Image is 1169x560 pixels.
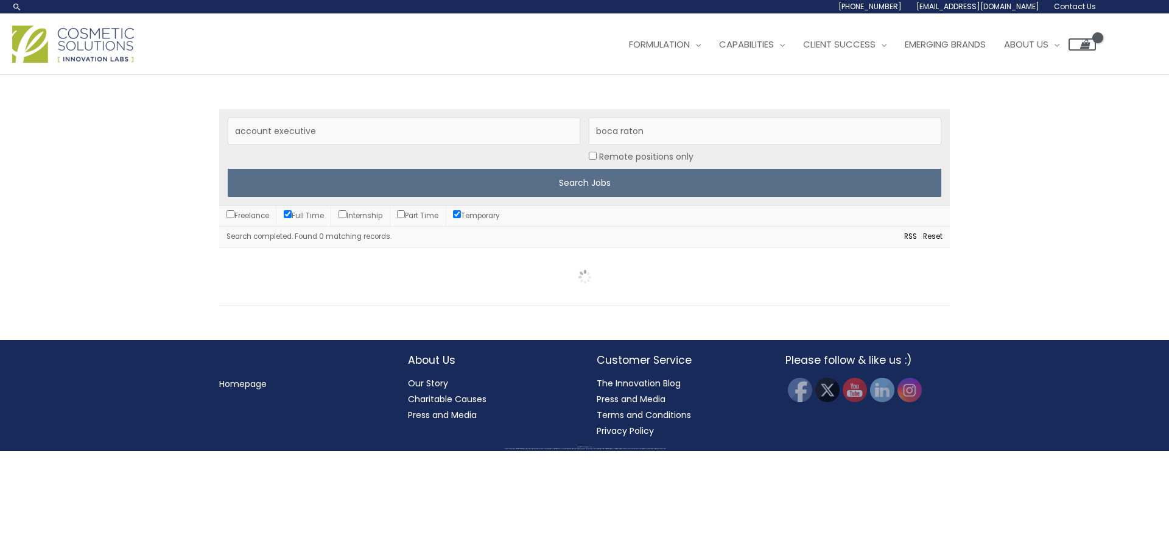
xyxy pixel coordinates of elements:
[21,448,1148,450] div: All material on this Website, including design, text, images, logos and sounds, are owned by Cosm...
[611,26,1096,63] nav: Site Navigation
[788,378,812,402] img: Facebook
[710,26,794,63] a: Capabilities
[597,352,761,368] h2: Customer Service
[408,393,486,405] a: Charitable Causes
[397,210,405,218] input: Part Time
[597,375,761,439] nav: Customer Service
[597,393,665,405] a: Press and Media
[620,26,710,63] a: Formulation
[453,211,500,221] label: Temporary
[226,211,269,221] label: Freelance
[284,211,324,221] label: Full Time
[597,377,681,389] a: The Innovation Blog
[284,210,292,218] input: Full Time
[589,118,941,144] input: Location
[815,378,840,402] img: Twitter
[629,38,690,51] span: Formulation
[916,1,1039,12] span: [EMAIL_ADDRESS][DOMAIN_NAME]
[838,1,902,12] span: [PHONE_NUMBER]
[589,152,597,160] input: Location
[408,352,572,368] h2: About Us
[599,149,693,165] label: Remote positions only
[1004,38,1048,51] span: About Us
[896,26,995,63] a: Emerging Brands
[408,377,448,389] a: Our Story
[597,425,654,437] a: Privacy Policy
[408,375,572,423] nav: About Us
[785,352,950,368] h2: Please follow & like us :)
[453,210,461,218] input: Temporary
[21,447,1148,448] div: Copyright © 2025
[719,38,774,51] span: Capabilities
[228,118,580,144] input: Keywords
[1054,1,1096,12] span: Contact Us
[12,2,22,12] a: Search icon link
[219,378,267,390] a: Homepage
[12,26,134,63] img: Cosmetic Solutions Logo
[339,211,382,221] label: Internship
[995,26,1069,63] a: About Us
[339,210,346,218] input: Internship
[898,230,917,244] a: RSS
[1069,38,1096,51] a: View Shopping Cart, empty
[219,376,384,392] nav: Menu
[584,447,592,447] span: Cosmetic Solutions
[597,409,691,421] a: Terms and Conditions
[917,230,943,244] a: Reset
[905,38,986,51] span: Emerging Brands
[226,232,391,241] span: Search completed. Found 0 matching records.
[803,38,876,51] span: Client Success
[397,211,438,221] label: Part Time
[226,210,234,218] input: Freelance
[408,409,477,421] a: Press and Media
[228,169,941,197] input: Search Jobs
[794,26,896,63] a: Client Success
